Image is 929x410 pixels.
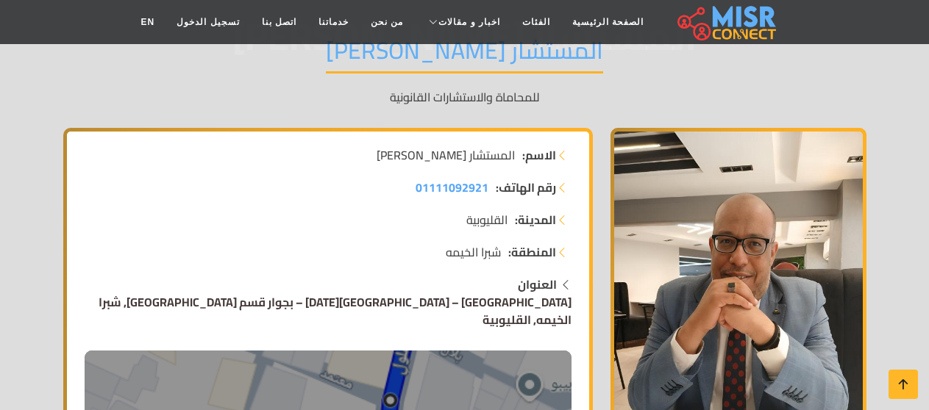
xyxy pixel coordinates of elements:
a: خدماتنا [307,8,360,36]
strong: المنطقة: [508,243,556,261]
span: القليوبية [466,211,508,229]
a: الصفحة الرئيسية [561,8,655,36]
strong: العنوان [518,273,557,295]
a: اتصل بنا [251,8,307,36]
span: المستشار [PERSON_NAME] [377,146,515,164]
h1: المستشار [PERSON_NAME] [326,36,603,73]
span: 01111092921 [416,176,488,198]
a: الفئات [511,8,561,36]
a: اخبار و مقالات [414,8,511,36]
a: من نحن [360,8,414,36]
a: EN [130,8,166,36]
p: للمحاماة والاستشارات القانونية [63,88,866,106]
img: main.misr_connect [677,4,776,40]
strong: رقم الهاتف: [496,179,556,196]
a: 01111092921 [416,179,488,196]
span: شبرا الخيمه [446,243,501,261]
a: تسجيل الدخول [165,8,250,36]
strong: الاسم: [522,146,556,164]
span: اخبار و مقالات [438,15,500,29]
strong: المدينة: [515,211,556,229]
